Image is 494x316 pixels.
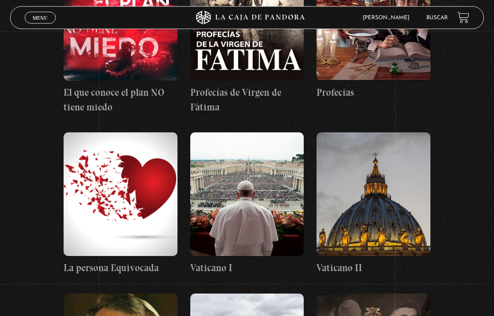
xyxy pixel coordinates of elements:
a: Vaticano I [190,133,304,276]
span: [PERSON_NAME] [358,15,419,21]
h4: Profecías de Virgen de Fátima [190,86,304,114]
h4: La persona Equivocada [64,261,177,276]
a: Vaticano II [317,133,430,276]
a: La persona Equivocada [64,133,177,276]
h4: Vaticano II [317,261,430,276]
h4: Profecías [317,86,430,100]
span: Menu [32,15,48,21]
h4: Vaticano I [190,261,304,276]
h4: El que conoce el plan NO tiene miedo [64,86,177,114]
a: Buscar [426,15,448,21]
span: Cerrar [30,23,51,29]
a: View your shopping cart [457,11,469,24]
